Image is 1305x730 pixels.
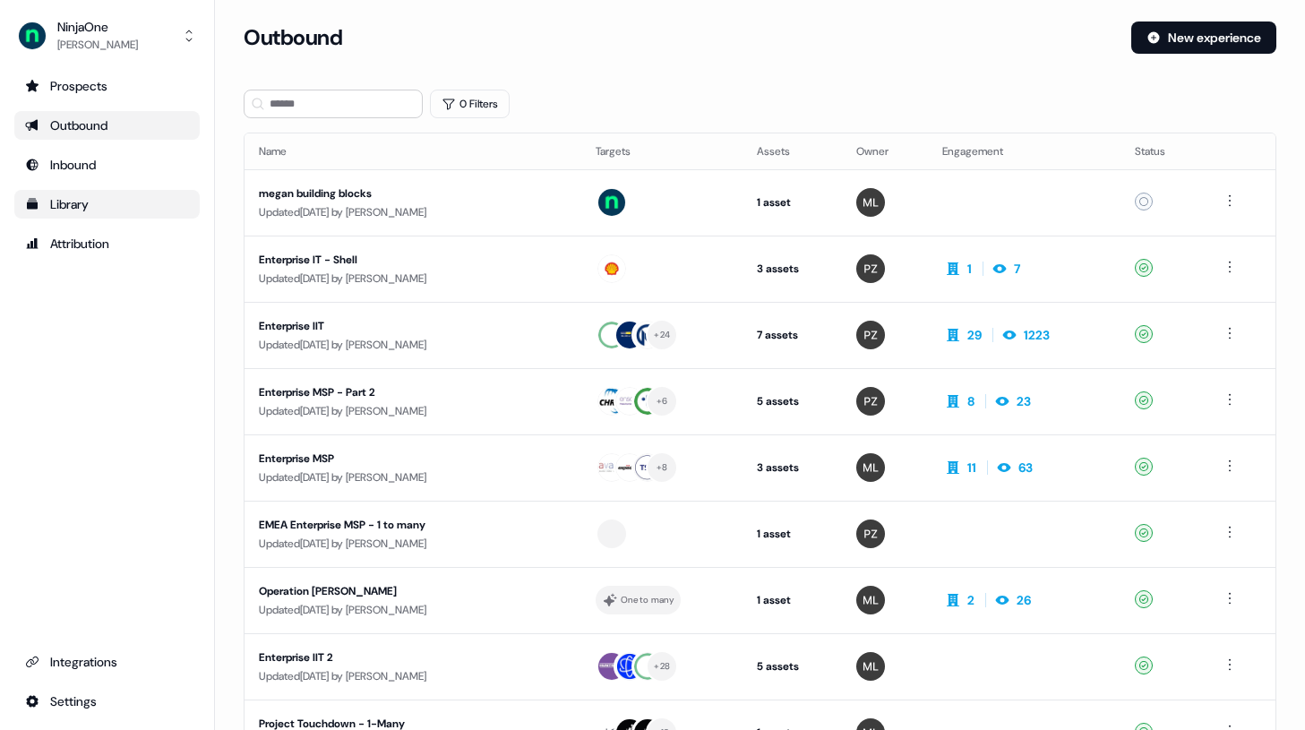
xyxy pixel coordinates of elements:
[757,525,829,543] div: 1 asset
[259,251,567,269] div: Enterprise IT - Shell
[757,260,829,278] div: 3 assets
[259,203,567,221] div: Updated [DATE] by [PERSON_NAME]
[14,190,200,219] a: Go to templates
[25,692,189,710] div: Settings
[967,459,976,477] div: 11
[757,591,829,609] div: 1 asset
[14,648,200,676] a: Go to integrations
[25,156,189,174] div: Inbound
[25,116,189,134] div: Outbound
[967,591,974,609] div: 2
[856,652,885,681] img: Megan
[259,667,567,685] div: Updated [DATE] by [PERSON_NAME]
[1014,260,1020,278] div: 7
[842,133,928,169] th: Owner
[967,392,974,410] div: 8
[259,270,567,288] div: Updated [DATE] by [PERSON_NAME]
[1131,21,1276,54] button: New experience
[856,188,885,217] img: Megan
[259,336,567,354] div: Updated [DATE] by [PERSON_NAME]
[259,648,567,666] div: Enterprise IIT 2
[259,185,567,202] div: megan building blocks
[1018,459,1033,477] div: 63
[856,321,885,349] img: Petra
[1017,591,1031,609] div: 26
[757,193,829,211] div: 1 asset
[967,260,972,278] div: 1
[14,687,200,716] a: Go to integrations
[259,402,567,420] div: Updated [DATE] by [PERSON_NAME]
[657,393,668,409] div: + 6
[25,653,189,671] div: Integrations
[259,601,567,619] div: Updated [DATE] by [PERSON_NAME]
[25,195,189,213] div: Library
[244,24,342,51] h3: Outbound
[14,111,200,140] a: Go to outbound experience
[856,586,885,614] img: Megan
[654,658,670,674] div: + 28
[743,133,843,169] th: Assets
[259,383,567,401] div: Enterprise MSP - Part 2
[856,520,885,548] img: Petra
[757,326,829,344] div: 7 assets
[259,450,567,468] div: Enterprise MSP
[14,72,200,100] a: Go to prospects
[928,133,1120,169] th: Engagement
[1017,392,1031,410] div: 23
[657,459,668,476] div: + 8
[856,387,885,416] img: Petra
[259,317,567,335] div: Enterprise IIT
[757,657,829,675] div: 5 assets
[57,18,138,36] div: NinjaOne
[430,90,510,118] button: 0 Filters
[57,36,138,54] div: [PERSON_NAME]
[245,133,581,169] th: Name
[856,453,885,482] img: Megan
[856,254,885,283] img: Petra
[1120,133,1204,169] th: Status
[259,468,567,486] div: Updated [DATE] by [PERSON_NAME]
[259,535,567,553] div: Updated [DATE] by [PERSON_NAME]
[25,235,189,253] div: Attribution
[14,229,200,258] a: Go to attribution
[25,77,189,95] div: Prospects
[259,582,567,600] div: Operation [PERSON_NAME]
[14,150,200,179] a: Go to Inbound
[14,14,200,57] button: NinjaOne[PERSON_NAME]
[757,392,829,410] div: 5 assets
[654,327,670,343] div: + 24
[1024,326,1050,344] div: 1223
[259,516,567,534] div: EMEA Enterprise MSP - 1 to many
[581,133,742,169] th: Targets
[757,459,829,477] div: 3 assets
[621,592,674,608] div: One to many
[967,326,982,344] div: 29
